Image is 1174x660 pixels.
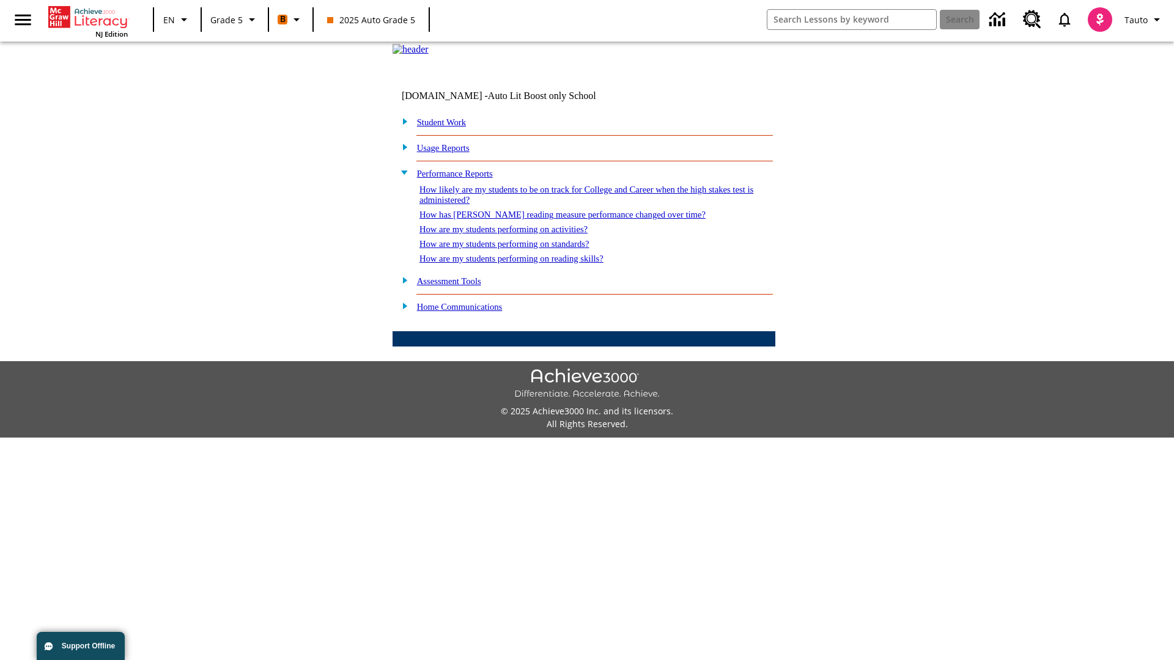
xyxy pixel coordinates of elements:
button: Select a new avatar [1080,4,1120,35]
a: Student Work [417,117,466,127]
a: How has [PERSON_NAME] reading measure performance changed over time? [419,210,706,219]
a: Assessment Tools [417,276,481,286]
span: EN [163,13,175,26]
button: Boost Class color is orange. Change class color [273,9,309,31]
button: Open side menu [5,2,41,38]
span: Support Offline [62,642,115,650]
img: minus.gif [396,167,408,178]
a: Performance Reports [417,169,493,178]
img: plus.gif [396,300,408,311]
td: [DOMAIN_NAME] - [402,90,627,101]
button: Language: EN, Select a language [158,9,197,31]
div: Home [48,4,128,38]
span: NJ Edition [95,29,128,38]
a: How likely are my students to be on track for College and Career when the high stakes test is adm... [419,185,753,205]
button: Grade: Grade 5, Select a grade [205,9,264,31]
img: plus.gif [396,116,408,127]
img: avatar image [1088,7,1112,32]
nobr: Auto Lit Boost only School [488,90,596,101]
img: plus.gif [396,141,408,152]
img: header [393,44,429,55]
a: How are my students performing on activities? [419,224,588,234]
a: Notifications [1049,4,1080,35]
a: Data Center [982,3,1016,37]
a: Home Communications [417,302,503,312]
button: Support Offline [37,632,125,660]
img: Achieve3000 Differentiate Accelerate Achieve [514,369,660,400]
a: Usage Reports [417,143,470,153]
span: Tauto [1124,13,1148,26]
img: plus.gif [396,274,408,285]
input: search field [767,10,936,29]
a: How are my students performing on reading skills? [419,254,604,263]
button: Profile/Settings [1120,9,1169,31]
a: How are my students performing on standards? [419,239,589,249]
span: B [280,12,286,27]
span: Grade 5 [210,13,243,26]
a: Resource Center, Will open in new tab [1016,3,1049,36]
span: 2025 Auto Grade 5 [327,13,415,26]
